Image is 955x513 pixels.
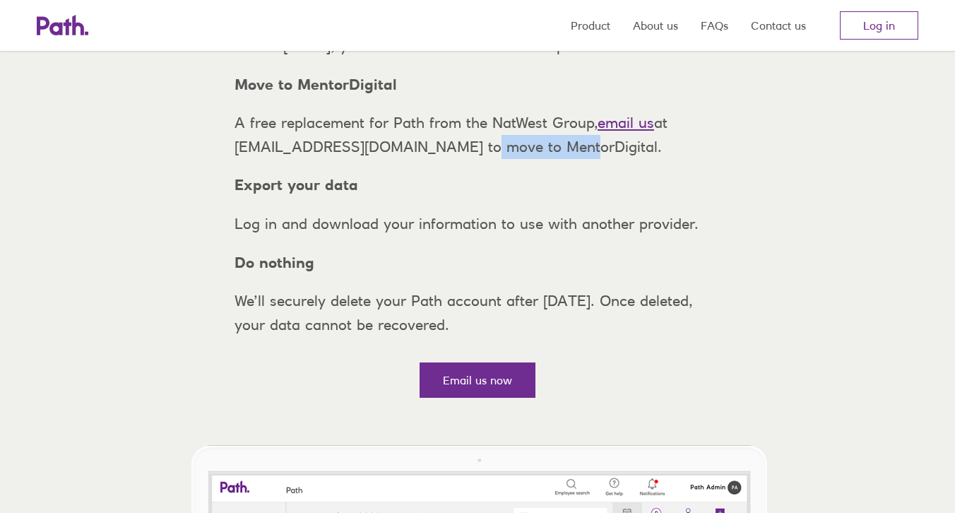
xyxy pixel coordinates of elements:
a: email us [598,114,654,131]
p: A free replacement for Path from the NatWest Group, at [EMAIL_ADDRESS][DOMAIN_NAME] to move to Me... [223,111,732,158]
strong: Export your data [235,176,358,194]
a: Log in [840,11,918,40]
p: Log in and download your information to use with another provider. [223,212,732,236]
p: We’ll securely delete your Path account after [DATE]. Once deleted, your data cannot be recovered. [223,289,732,336]
strong: Move to MentorDigital [235,76,397,93]
a: Email us now [420,362,535,398]
strong: Do nothing [235,254,314,271]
